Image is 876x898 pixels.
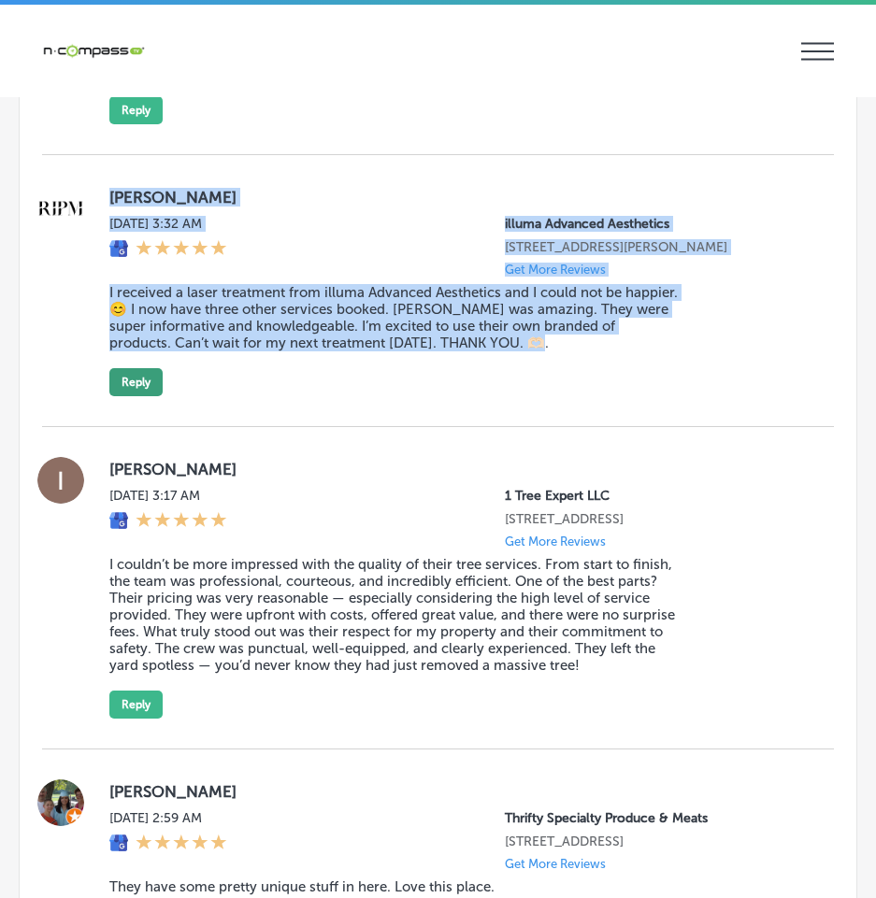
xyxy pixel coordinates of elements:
[109,96,163,124] button: Reply
[505,834,804,849] p: 2135 Palm Bay Rd NE
[505,263,606,277] p: Get More Reviews
[109,460,804,478] label: [PERSON_NAME]
[136,834,227,854] div: 5 Stars
[136,511,227,532] div: 5 Stars
[505,488,804,504] p: 1 Tree Expert LLC
[109,691,163,719] button: Reply
[109,810,227,826] label: [DATE] 2:59 AM
[505,239,804,255] p: 7430 E Caley Ave #315
[109,216,227,232] label: [DATE] 3:32 AM
[109,188,804,207] label: [PERSON_NAME]
[109,284,679,351] blockquote: I received a laser treatment from illuma Advanced Aesthetics and I could not be happier. 😊 I now ...
[42,42,145,60] img: 660ab0bf-5cc7-4cb8-ba1c-48b5ae0f18e60NCTV_CLogo_TV_Black_-500x88.png
[505,810,804,826] p: Thrifty Specialty Produce & Meats
[109,782,804,801] label: [PERSON_NAME]
[505,857,606,871] p: Get More Reviews
[505,535,606,549] p: Get More Reviews
[505,216,804,232] p: illuma Advanced Aesthetics
[136,239,227,260] div: 5 Stars
[109,368,163,396] button: Reply
[109,878,679,895] blockquote: They have some pretty unique stuff in here. Love this place.
[109,556,679,674] blockquote: I couldn’t be more impressed with the quality of their tree services. From start to finish, the t...
[109,488,227,504] label: [DATE] 3:17 AM
[505,511,804,527] p: 230 Bahama Drive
